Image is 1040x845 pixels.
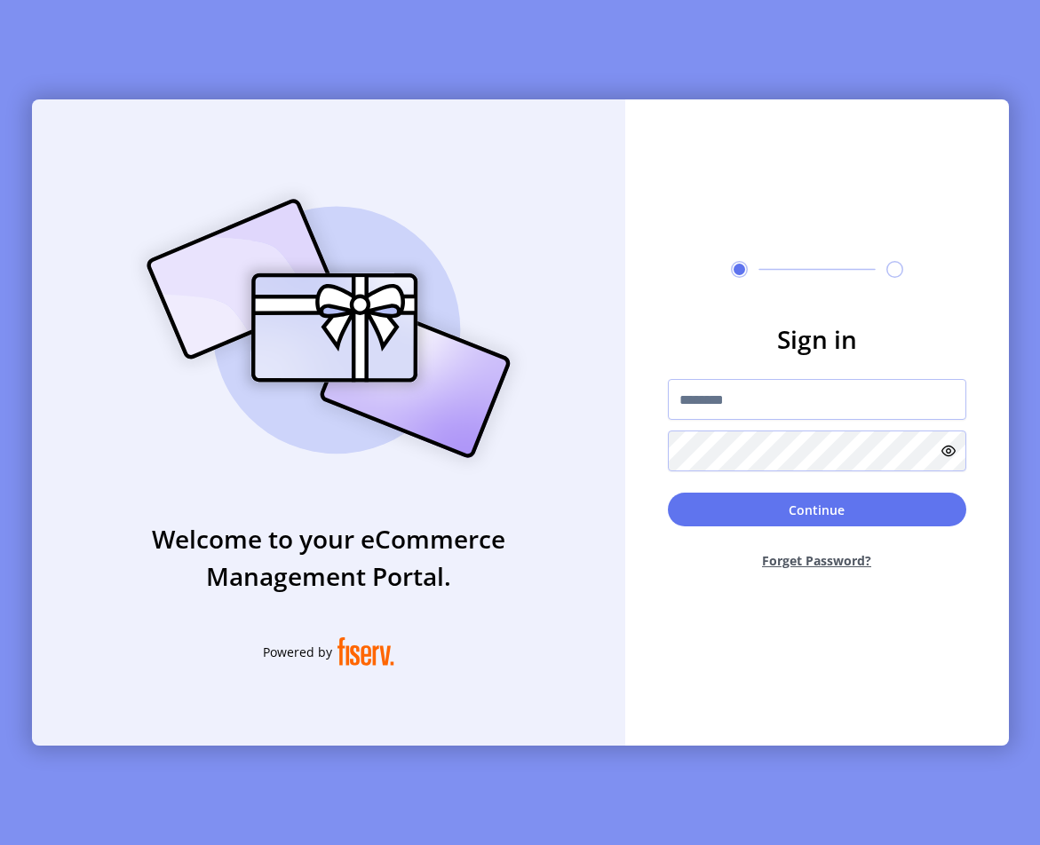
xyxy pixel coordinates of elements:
[263,643,332,661] span: Powered by
[32,520,625,595] h3: Welcome to your eCommerce Management Portal.
[668,537,966,584] button: Forget Password?
[668,320,966,358] h3: Sign in
[668,493,966,526] button: Continue
[120,179,537,478] img: card_Illustration.svg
